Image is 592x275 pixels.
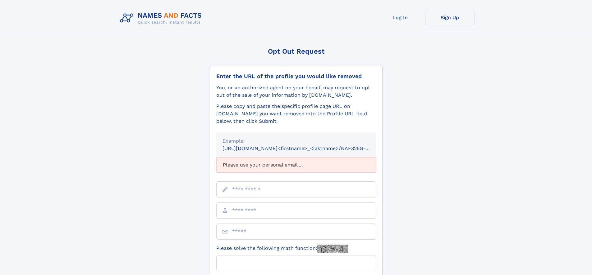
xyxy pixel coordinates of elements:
div: Please use your personal email ... [216,157,376,173]
a: Log In [375,10,425,25]
a: Sign Up [425,10,475,25]
div: You, or an authorized agent on your behalf, may request to opt-out of the sale of your informatio... [216,84,376,99]
div: Example: [223,137,370,145]
img: Logo Names and Facts [117,10,207,27]
small: [URL][DOMAIN_NAME]<firstname>_<lastname>/NAF325G-xxxxxxxx [223,145,388,151]
div: Enter the URL of the profile you would like removed [216,73,376,80]
div: Opt Out Request [210,47,383,55]
div: Please copy and paste the specific profile page URL on [DOMAIN_NAME] you want removed into the Pr... [216,103,376,125]
label: Please solve the following math function: [216,245,348,253]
